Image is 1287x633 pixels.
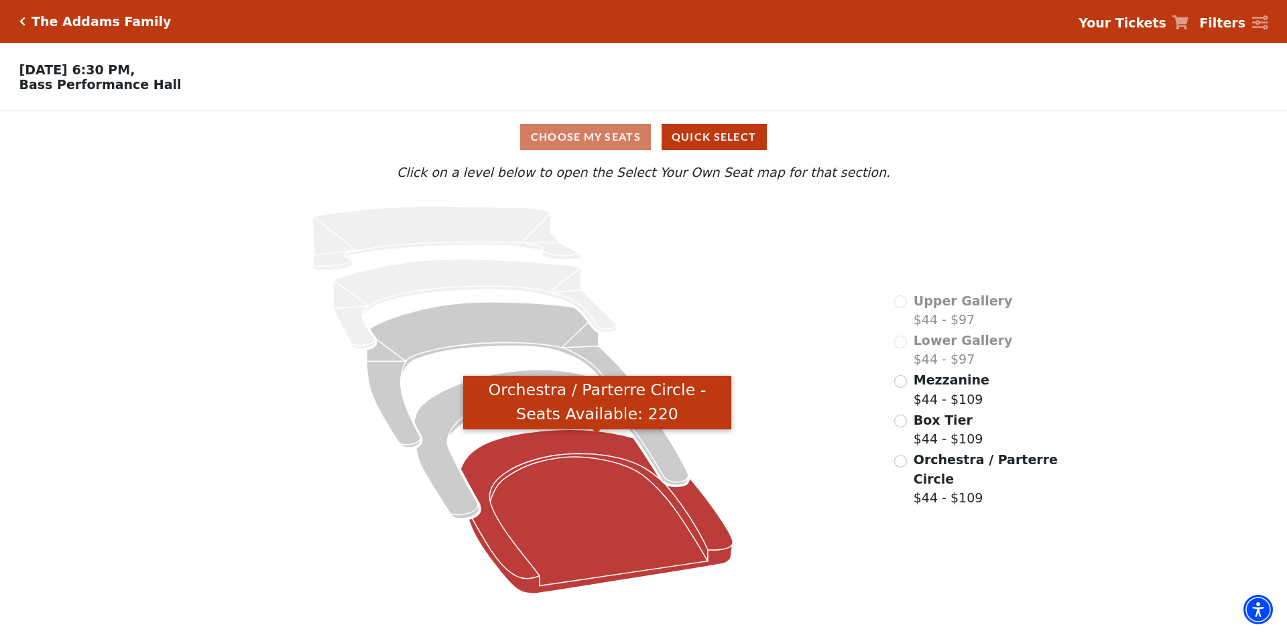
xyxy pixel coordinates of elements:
span: Lower Gallery [914,333,1013,348]
strong: Your Tickets [1079,15,1166,30]
button: Quick Select [662,124,767,150]
span: Orchestra / Parterre Circle [914,452,1058,486]
path: Lower Gallery - Seats Available: 0 [333,259,617,349]
div: Orchestra / Parterre Circle - Seats Available: 220 [463,376,731,430]
input: Mezzanine$44 - $109 [894,375,907,388]
a: Click here to go back to filters [19,17,25,26]
label: $44 - $109 [914,411,983,449]
label: $44 - $109 [914,450,1060,508]
p: Click on a level below to open the Select Your Own Seat map for that section. [170,163,1117,182]
a: Your Tickets [1079,13,1188,33]
div: Accessibility Menu [1243,595,1273,624]
input: Orchestra / Parterre Circle$44 - $109 [894,455,907,468]
input: Box Tier$44 - $109 [894,415,907,427]
span: Box Tier [914,413,973,427]
path: Orchestra / Parterre Circle - Seats Available: 220 [461,429,733,593]
label: $44 - $97 [914,291,1013,330]
a: Filters [1199,13,1268,33]
label: $44 - $97 [914,331,1013,369]
path: Upper Gallery - Seats Available: 0 [312,206,581,271]
span: Mezzanine [914,372,989,387]
strong: Filters [1199,15,1245,30]
label: $44 - $109 [914,370,989,409]
span: Upper Gallery [914,293,1013,308]
h5: The Addams Family [32,14,171,29]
